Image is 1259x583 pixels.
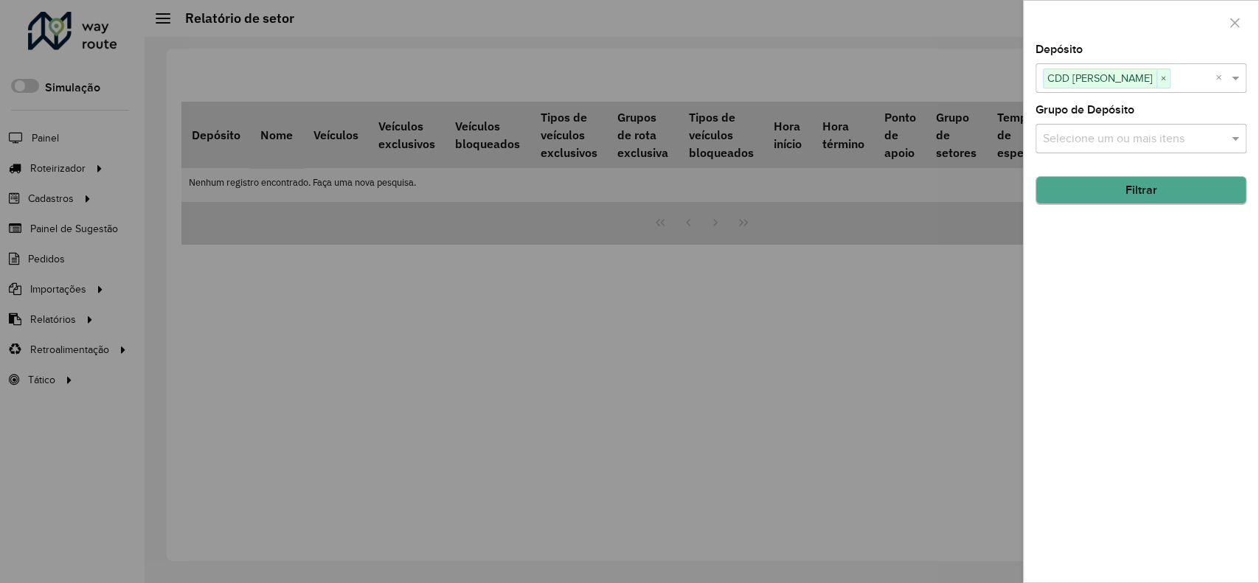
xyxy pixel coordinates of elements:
[1215,69,1228,87] span: Clear all
[1044,69,1156,87] span: CDD [PERSON_NAME]
[1036,41,1083,58] label: Depósito
[1036,101,1134,119] label: Grupo de Depósito
[1156,70,1170,88] span: ×
[1036,176,1246,204] button: Filtrar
